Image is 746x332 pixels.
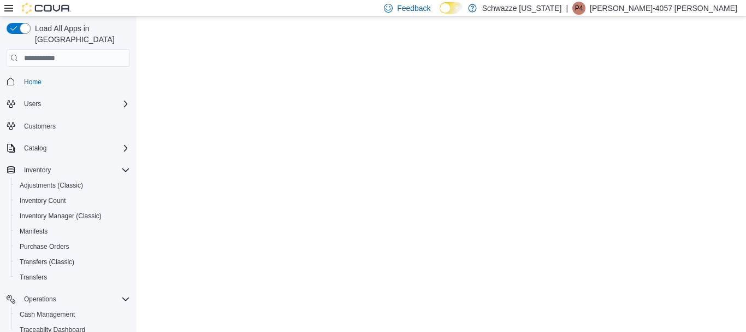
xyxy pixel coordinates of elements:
a: Home [20,75,46,89]
button: Inventory [20,164,55,177]
button: Catalog [2,141,134,156]
span: Adjustments (Classic) [15,179,130,192]
span: Manifests [15,225,130,238]
p: Schwazze [US_STATE] [482,2,562,15]
p: [PERSON_NAME]-4057 [PERSON_NAME] [590,2,737,15]
span: Users [24,100,41,108]
span: Cash Management [15,308,130,321]
span: Transfers (Classic) [15,255,130,269]
img: Cova [22,3,71,14]
button: Operations [2,292,134,307]
a: Inventory Count [15,194,70,207]
a: Purchase Orders [15,240,74,253]
span: Catalog [24,144,46,153]
button: Cash Management [11,307,134,322]
span: Inventory Count [15,194,130,207]
button: Inventory Count [11,193,134,208]
span: Transfers [20,273,47,282]
button: Home [2,73,134,89]
p: | [566,2,568,15]
a: Customers [20,120,60,133]
button: Inventory [2,162,134,178]
button: Operations [20,293,61,306]
div: Patrick-4057 Leyba [572,2,585,15]
span: Transfers [15,271,130,284]
span: Manifests [20,227,48,236]
button: Transfers [11,270,134,285]
span: Home [24,78,42,86]
span: Transfers (Classic) [20,258,74,266]
a: Cash Management [15,308,79,321]
a: Adjustments (Classic) [15,179,87,192]
a: Manifests [15,225,52,238]
span: Inventory Count [20,196,66,205]
span: Feedback [397,3,430,14]
span: P4 [575,2,583,15]
span: Operations [20,293,130,306]
span: Operations [24,295,56,304]
button: Inventory Manager (Classic) [11,208,134,224]
span: Users [20,97,130,110]
span: Load All Apps in [GEOGRAPHIC_DATA] [31,23,130,45]
button: Users [2,96,134,112]
span: Inventory Manager (Classic) [20,212,102,220]
span: Catalog [20,142,130,155]
span: Cash Management [20,310,75,319]
button: Catalog [20,142,51,155]
button: Customers [2,118,134,134]
button: Manifests [11,224,134,239]
span: Customers [24,122,56,131]
span: Purchase Orders [15,240,130,253]
a: Transfers [15,271,51,284]
span: Adjustments (Classic) [20,181,83,190]
span: Home [20,74,130,88]
span: Purchase Orders [20,242,69,251]
span: Inventory [20,164,130,177]
button: Users [20,97,45,110]
span: Inventory [24,166,51,174]
button: Purchase Orders [11,239,134,254]
button: Transfers (Classic) [11,254,134,270]
span: Customers [20,119,130,133]
a: Transfers (Classic) [15,255,79,269]
a: Inventory Manager (Classic) [15,209,106,223]
span: Inventory Manager (Classic) [15,209,130,223]
input: Dark Mode [440,2,463,14]
button: Adjustments (Classic) [11,178,134,193]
